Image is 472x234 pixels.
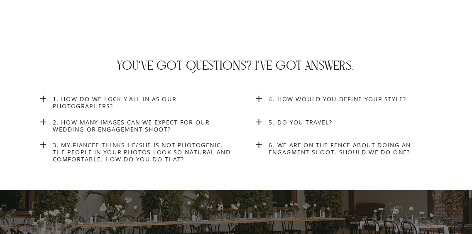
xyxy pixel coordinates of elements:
[53,95,235,110] a: 1. How do we lock y'all in as our photographers?
[53,119,235,136] a: 2. How many images can we expect for our wedding or engagement shoot?
[269,95,450,102] a: 4. How would you define your style?
[269,119,450,136] a: 5. Do you Travel?
[53,141,235,166] a: 3. My fiancee thinks he/she is not photogenic. The people in your photos look so natural and comf...
[84,58,387,71] h2: You've got questions? I've got answers.
[269,141,450,158] a: 6. We are on the fence about doing an engagment shoot. Should we do one?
